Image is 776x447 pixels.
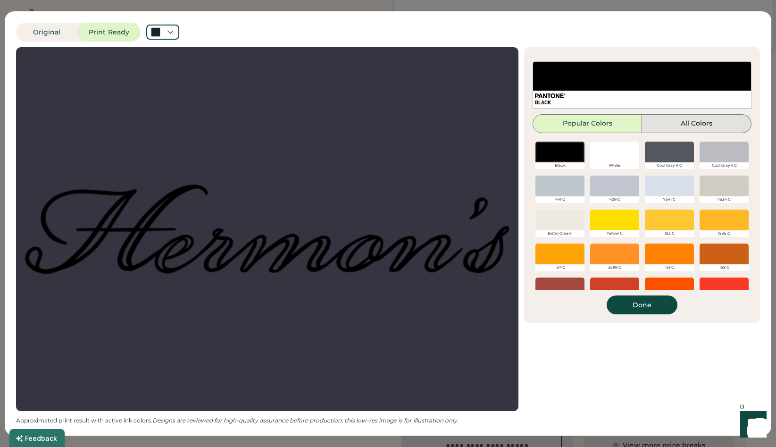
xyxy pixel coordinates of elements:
[16,23,77,42] button: Original
[645,196,694,203] div: 7541 C
[645,230,694,237] div: 123 C
[645,264,694,271] div: 151 C
[535,264,584,271] div: 137 C
[607,295,677,314] button: Done
[77,23,141,42] button: Print Ready
[590,196,639,203] div: 428 C
[535,196,584,203] div: 441 C
[590,162,639,169] div: White
[700,196,749,203] div: 7534 C
[642,114,751,133] button: All Colors
[700,230,749,237] div: 1235 C
[700,162,749,169] div: Cool Gray 4 C
[535,93,566,98] img: 1024px-Pantone_logo.svg.png
[533,114,642,133] button: Popular Colors
[535,230,584,237] div: Bistro Cream
[152,417,459,424] em: Designs are reviewed for high-quality assurance before production; this low-res image is for illu...
[590,264,639,271] div: 3588 C
[590,230,639,237] div: Yellow C
[731,405,772,445] iframe: Front Chat
[535,162,584,169] div: Black
[535,99,749,106] div: BLACK
[700,264,749,271] div: 159 C
[645,162,694,169] div: Cool Gray 11 C
[16,417,518,424] div: Approximated print result with active ink colors.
